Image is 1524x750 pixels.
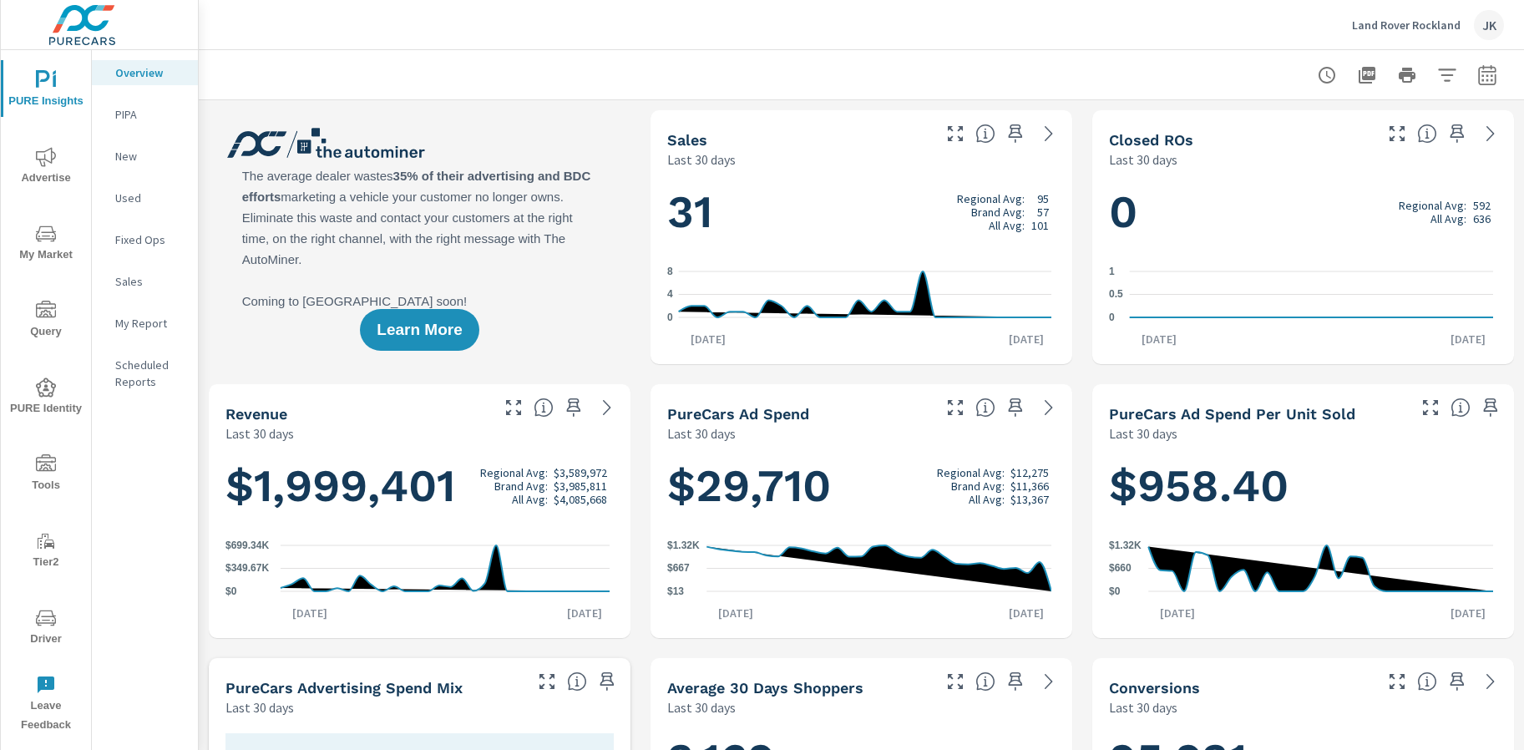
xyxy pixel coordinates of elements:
[1002,120,1029,147] span: Save this to your personalized report
[1,50,91,742] div: nav menu
[975,398,995,418] span: Total cost of media for all PureCars channels for the selected dealership group over the selected...
[115,64,185,81] p: Overview
[500,394,527,421] button: Make Fullscreen
[225,563,269,575] text: $349.67K
[225,679,463,697] h5: PureCars Advertising Spend Mix
[1417,394,1444,421] button: Make Fullscreen
[480,466,548,479] p: Regional Avg:
[1037,192,1049,205] p: 95
[594,394,620,421] a: See more details in report
[1477,394,1504,421] span: Save this to your personalized report
[225,585,237,597] text: $0
[971,205,1025,219] p: Brand Avg:
[667,149,736,170] p: Last 30 days
[512,493,548,506] p: All Avg:
[115,106,185,123] p: PIPA
[1109,679,1200,697] h5: Conversions
[6,301,86,342] span: Query
[1035,394,1062,421] a: See more details in report
[667,540,700,551] text: $1.32K
[667,131,707,149] h5: Sales
[6,675,86,735] span: Leave Feedback
[1148,605,1207,621] p: [DATE]
[667,458,1056,514] h1: $29,710
[115,190,185,206] p: Used
[1010,479,1049,493] p: $11,366
[1002,394,1029,421] span: Save this to your personalized report
[1417,671,1437,692] span: The number of dealer-specified goals completed by a visitor. [Source: This data is provided by th...
[6,454,86,495] span: Tools
[1031,219,1049,232] p: 101
[225,405,287,423] h5: Revenue
[1109,697,1177,717] p: Last 30 days
[942,668,969,695] button: Make Fullscreen
[534,398,554,418] span: Total sales revenue over the selected date range. [Source: This data is sourced from the dealer’s...
[554,479,607,493] p: $3,985,811
[1002,668,1029,695] span: Save this to your personalized report
[1109,289,1123,301] text: 0.5
[6,224,86,265] span: My Market
[1130,331,1188,347] p: [DATE]
[997,605,1056,621] p: [DATE]
[567,671,587,692] span: This table looks at how you compare to the amount of budget you spend per channel as opposed to y...
[92,60,198,85] div: Overview
[1430,58,1464,92] button: Apply Filters
[1109,149,1177,170] p: Last 30 days
[975,671,995,692] span: A rolling 30 day total of daily Shoppers on the dealership website, averaged over the selected da...
[679,331,737,347] p: [DATE]
[667,312,673,323] text: 0
[957,192,1025,205] p: Regional Avg:
[6,147,86,188] span: Advertise
[1109,405,1355,423] h5: PureCars Ad Spend Per Unit Sold
[667,184,1056,241] h1: 31
[1109,131,1193,149] h5: Closed ROs
[1384,668,1410,695] button: Make Fullscreen
[554,493,607,506] p: $4,085,668
[942,120,969,147] button: Make Fullscreen
[555,605,614,621] p: [DATE]
[1010,493,1049,506] p: $13,367
[6,608,86,649] span: Driver
[667,423,736,443] p: Last 30 days
[1439,331,1497,347] p: [DATE]
[1109,585,1121,597] text: $0
[706,605,765,621] p: [DATE]
[92,185,198,210] div: Used
[377,322,462,337] span: Learn More
[1010,466,1049,479] p: $12,275
[92,102,198,127] div: PIPA
[1473,212,1491,226] p: 636
[225,540,269,551] text: $699.34K
[225,458,614,514] h1: $1,999,401
[281,605,339,621] p: [DATE]
[969,493,1005,506] p: All Avg:
[975,124,995,144] span: Number of vehicles sold by the dealership over the selected date range. [Source: This data is sou...
[92,144,198,169] div: New
[92,269,198,294] div: Sales
[1109,312,1115,323] text: 0
[667,679,863,697] h5: Average 30 Days Shoppers
[360,309,478,351] button: Learn More
[1109,266,1115,277] text: 1
[1451,398,1471,418] span: Average cost of advertising per each vehicle sold at the dealer over the selected date range. The...
[1473,199,1491,212] p: 592
[554,466,607,479] p: $3,589,972
[1477,120,1504,147] a: See more details in report
[494,479,548,493] p: Brand Avg:
[1109,184,1497,241] h1: 0
[92,311,198,336] div: My Report
[989,219,1025,232] p: All Avg:
[1384,120,1410,147] button: Make Fullscreen
[115,315,185,332] p: My Report
[1109,423,1177,443] p: Last 30 days
[1399,199,1466,212] p: Regional Avg:
[1109,563,1132,575] text: $660
[1035,120,1062,147] a: See more details in report
[115,231,185,248] p: Fixed Ops
[1444,668,1471,695] span: Save this to your personalized report
[560,394,587,421] span: Save this to your personalized report
[942,394,969,421] button: Make Fullscreen
[667,563,690,575] text: $667
[951,479,1005,493] p: Brand Avg:
[667,266,673,277] text: 8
